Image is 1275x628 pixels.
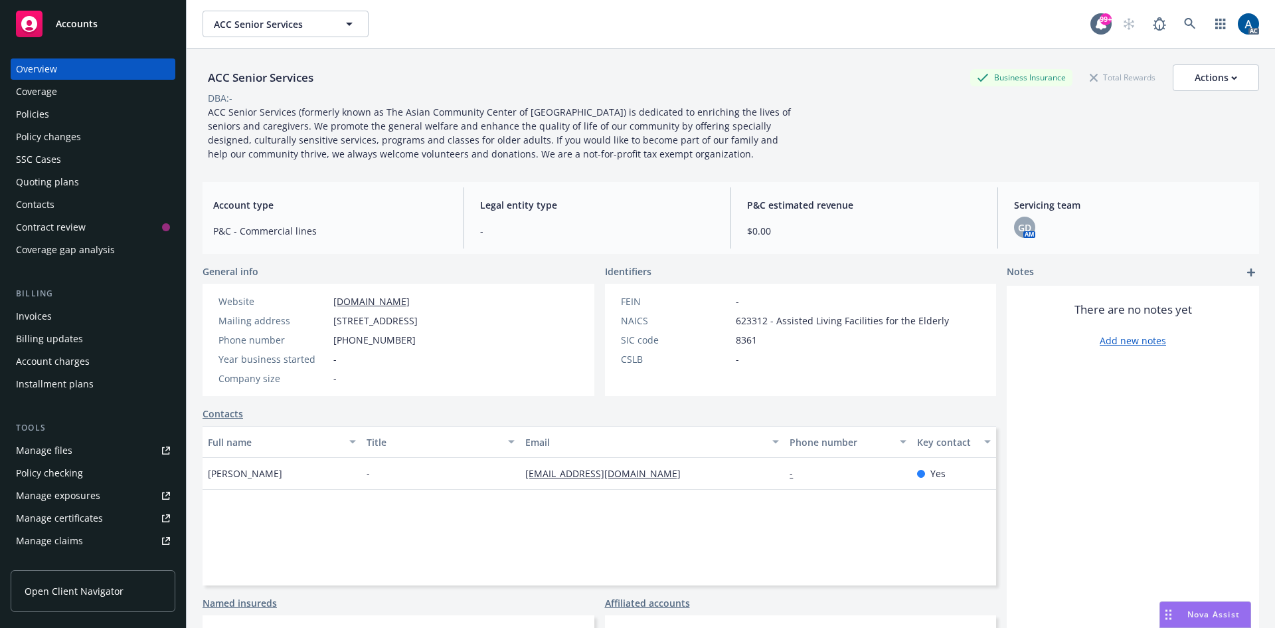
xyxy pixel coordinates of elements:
a: Manage exposures [11,485,175,506]
button: Key contact [912,426,996,458]
div: Coverage [16,81,57,102]
span: There are no notes yet [1074,302,1192,318]
div: SIC code [621,333,730,347]
div: Installment plans [16,373,94,395]
a: Policy checking [11,463,175,484]
a: Quoting plans [11,171,175,193]
button: Nova Assist [1159,601,1251,628]
a: Contract review [11,217,175,238]
span: $0.00 [747,224,981,238]
div: Key contact [917,435,976,449]
div: Title [367,435,500,449]
div: Full name [208,435,341,449]
a: Contacts [11,194,175,215]
div: NAICS [621,314,730,328]
a: Manage files [11,440,175,461]
a: Invoices [11,306,175,327]
a: Manage BORs [11,553,175,574]
div: Overview [16,58,57,80]
button: Title [361,426,520,458]
a: Start snowing [1116,11,1142,37]
a: Account charges [11,351,175,372]
div: Year business started [218,352,328,366]
span: - [333,352,337,366]
span: Yes [930,467,946,480]
div: Total Rewards [1083,69,1162,86]
span: Nova Assist [1187,609,1240,620]
span: [PERSON_NAME] [208,467,282,480]
a: Installment plans [11,373,175,395]
div: Account charges [16,351,90,372]
span: Identifiers [605,264,651,278]
span: Accounts [56,19,98,29]
span: [STREET_ADDRESS] [333,314,418,328]
a: Coverage gap analysis [11,239,175,261]
span: ACC Senior Services (formerly known as The Asian Community Center of [GEOGRAPHIC_DATA]) is dedica... [208,106,794,160]
div: DBA: - [208,91,232,105]
a: SSC Cases [11,149,175,170]
img: photo [1238,13,1259,35]
a: Overview [11,58,175,80]
div: Policy changes [16,126,81,148]
a: Named insureds [203,596,277,610]
div: FEIN [621,294,730,308]
button: Actions [1173,64,1259,91]
a: [DOMAIN_NAME] [333,295,410,308]
div: Policies [16,104,49,125]
div: Mailing address [218,314,328,328]
div: Billing updates [16,328,83,350]
div: Tools [11,421,175,435]
div: ACC Senior Services [203,69,319,86]
div: Email [525,435,764,449]
span: GD [1018,221,1031,235]
span: 8361 [736,333,757,347]
a: Contacts [203,407,243,421]
span: Notes [1007,264,1034,280]
div: Manage exposures [16,485,100,506]
div: Manage BORs [16,553,78,574]
button: Email [520,426,784,458]
span: - [736,294,739,308]
div: Business Insurance [970,69,1072,86]
div: Manage files [16,440,72,461]
div: Manage certificates [16,508,103,529]
span: Legal entity type [480,198,715,212]
div: Phone number [790,435,891,449]
div: Contacts [16,194,54,215]
div: Billing [11,287,175,300]
span: General info [203,264,258,278]
div: SSC Cases [16,149,61,170]
span: - [333,371,337,385]
a: Add new notes [1100,334,1166,348]
a: Switch app [1207,11,1234,37]
div: 99+ [1100,13,1112,25]
div: Invoices [16,306,52,327]
a: [EMAIL_ADDRESS][DOMAIN_NAME] [525,467,691,480]
a: Accounts [11,5,175,43]
a: Policies [11,104,175,125]
span: - [480,224,715,238]
a: - [790,467,804,480]
a: Manage claims [11,530,175,552]
div: CSLB [621,352,730,366]
span: Servicing team [1014,198,1248,212]
div: Drag to move [1160,602,1177,627]
span: P&C - Commercial lines [213,224,448,238]
a: Manage certificates [11,508,175,529]
span: Open Client Navigator [25,584,124,598]
span: - [736,352,739,366]
div: Phone number [218,333,328,347]
a: Billing updates [11,328,175,350]
button: ACC Senior Services [203,11,369,37]
div: Quoting plans [16,171,79,193]
div: Company size [218,371,328,385]
a: Report a Bug [1146,11,1173,37]
button: Full name [203,426,361,458]
span: 623312 - Assisted Living Facilities for the Elderly [736,314,949,328]
a: Affiliated accounts [605,596,690,610]
button: Phone number [784,426,911,458]
div: Website [218,294,328,308]
div: Contract review [16,217,86,238]
span: [PHONE_NUMBER] [333,333,416,347]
